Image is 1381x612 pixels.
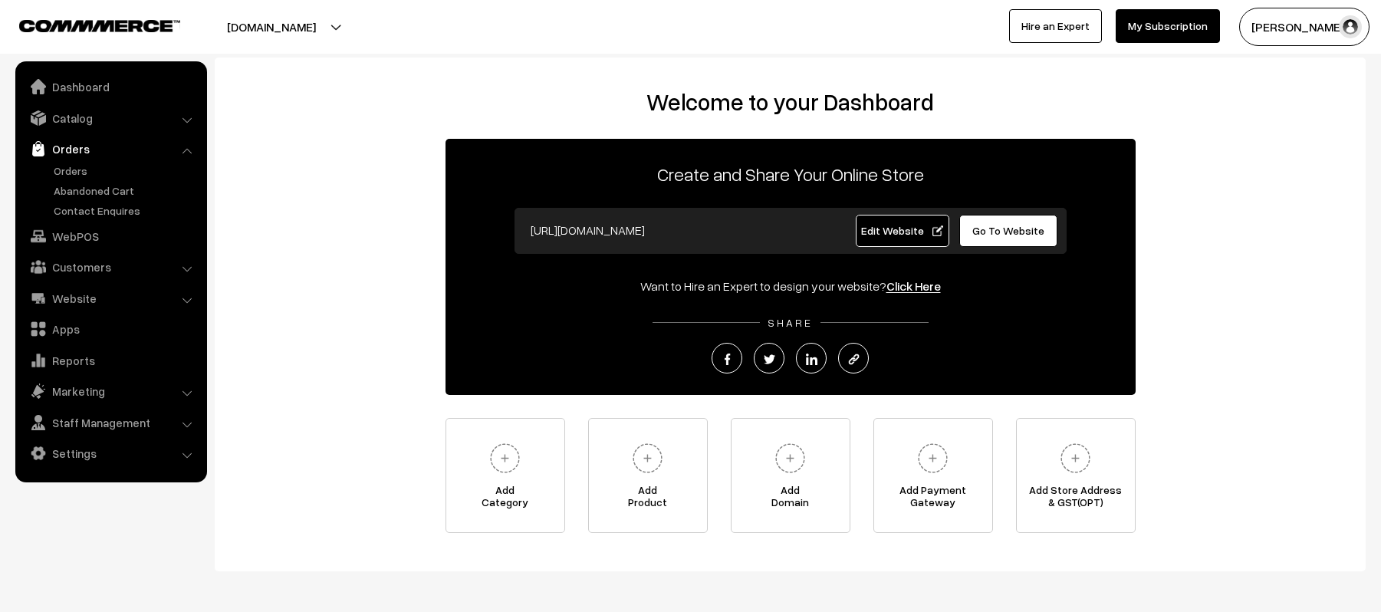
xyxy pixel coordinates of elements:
[874,484,992,515] span: Add Payment Gateway
[19,347,202,374] a: Reports
[19,409,202,436] a: Staff Management
[912,437,954,479] img: plus.svg
[626,437,669,479] img: plus.svg
[588,418,708,533] a: AddProduct
[50,183,202,199] a: Abandoned Cart
[173,8,370,46] button: [DOMAIN_NAME]
[446,418,565,533] a: AddCategory
[589,484,707,515] span: Add Product
[861,224,943,237] span: Edit Website
[50,163,202,179] a: Orders
[1339,15,1362,38] img: user
[19,15,153,34] a: COMMMERCE
[230,88,1350,116] h2: Welcome to your Dashboard
[19,439,202,467] a: Settings
[760,316,820,329] span: SHARE
[50,202,202,219] a: Contact Enquires
[873,418,993,533] a: Add PaymentGateway
[1016,418,1136,533] a: Add Store Address& GST(OPT)
[1239,8,1369,46] button: [PERSON_NAME]
[19,377,202,405] a: Marketing
[19,315,202,343] a: Apps
[19,253,202,281] a: Customers
[1009,9,1102,43] a: Hire an Expert
[856,215,949,247] a: Edit Website
[484,437,526,479] img: plus.svg
[1116,9,1220,43] a: My Subscription
[446,277,1136,295] div: Want to Hire an Expert to design your website?
[19,135,202,163] a: Orders
[732,484,850,515] span: Add Domain
[19,73,202,100] a: Dashboard
[959,215,1058,247] a: Go To Website
[1017,484,1135,515] span: Add Store Address & GST(OPT)
[19,222,202,250] a: WebPOS
[769,437,811,479] img: plus.svg
[886,278,941,294] a: Click Here
[19,20,180,31] img: COMMMERCE
[446,484,564,515] span: Add Category
[19,285,202,312] a: Website
[19,104,202,132] a: Catalog
[731,418,850,533] a: AddDomain
[446,160,1136,188] p: Create and Share Your Online Store
[1054,437,1097,479] img: plus.svg
[972,224,1044,237] span: Go To Website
